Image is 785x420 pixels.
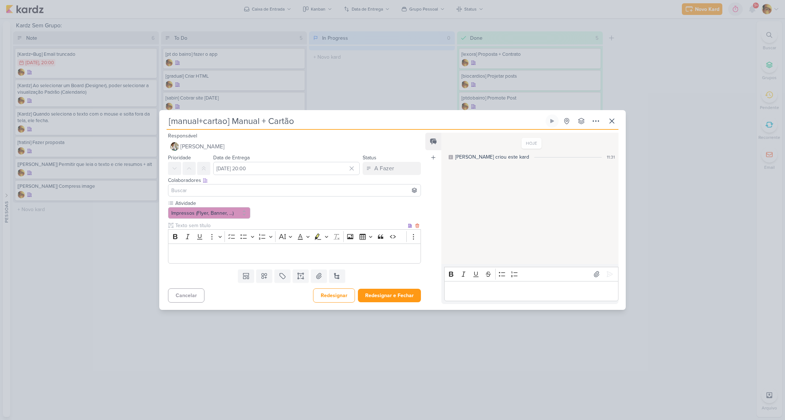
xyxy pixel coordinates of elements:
[168,176,421,184] div: Colaboradores
[168,140,421,153] button: [PERSON_NAME]
[549,118,555,124] div: Ligar relógio
[180,142,224,151] span: [PERSON_NAME]
[213,162,360,175] input: Select a date
[363,162,421,175] button: A Fazer
[168,207,250,219] button: Impressos (Flyer, Banner, ...)
[444,281,618,301] div: Editor editing area: main
[167,114,544,128] input: Kard Sem Título
[168,229,421,244] div: Editor toolbar
[455,153,529,161] div: [PERSON_NAME] criou este kard
[444,267,618,281] div: Editor toolbar
[213,155,250,161] label: Data de Entrega
[374,164,394,173] div: A Fazer
[175,199,250,207] label: Atividade
[174,222,406,229] input: Texto sem título
[170,142,179,151] img: Raphael Simas
[607,154,615,160] div: 11:31
[313,288,355,303] button: Redesignar
[170,186,419,195] input: Buscar
[168,133,197,139] label: Responsável
[363,155,376,161] label: Status
[168,155,191,161] label: Prioridade
[358,289,421,302] button: Redesignar e Fechar
[168,244,421,264] div: Editor editing area: main
[168,288,204,303] button: Cancelar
